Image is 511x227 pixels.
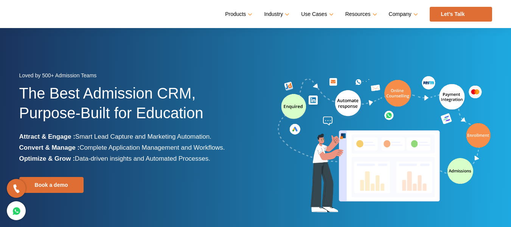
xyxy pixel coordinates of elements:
a: Resources [345,9,376,20]
span: Complete Application Management and Workflows. [79,144,225,151]
b: Convert & Manage : [19,144,80,151]
a: Industry [264,9,288,20]
a: Products [225,9,251,20]
img: admission-software-home-page-header [276,74,492,216]
b: Optimize & Grow : [19,155,75,162]
a: Let’s Talk [430,7,492,22]
a: Book a demo [19,177,84,193]
b: Attract & Engage : [19,133,75,140]
span: Data-driven insights and Automated Processes. [75,155,210,162]
a: Use Cases [301,9,332,20]
a: Company [389,9,416,20]
h1: The Best Admission CRM, Purpose-Built for Education [19,83,250,131]
span: Smart Lead Capture and Marketing Automation. [75,133,211,140]
div: Loved by 500+ Admission Teams [19,70,250,83]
